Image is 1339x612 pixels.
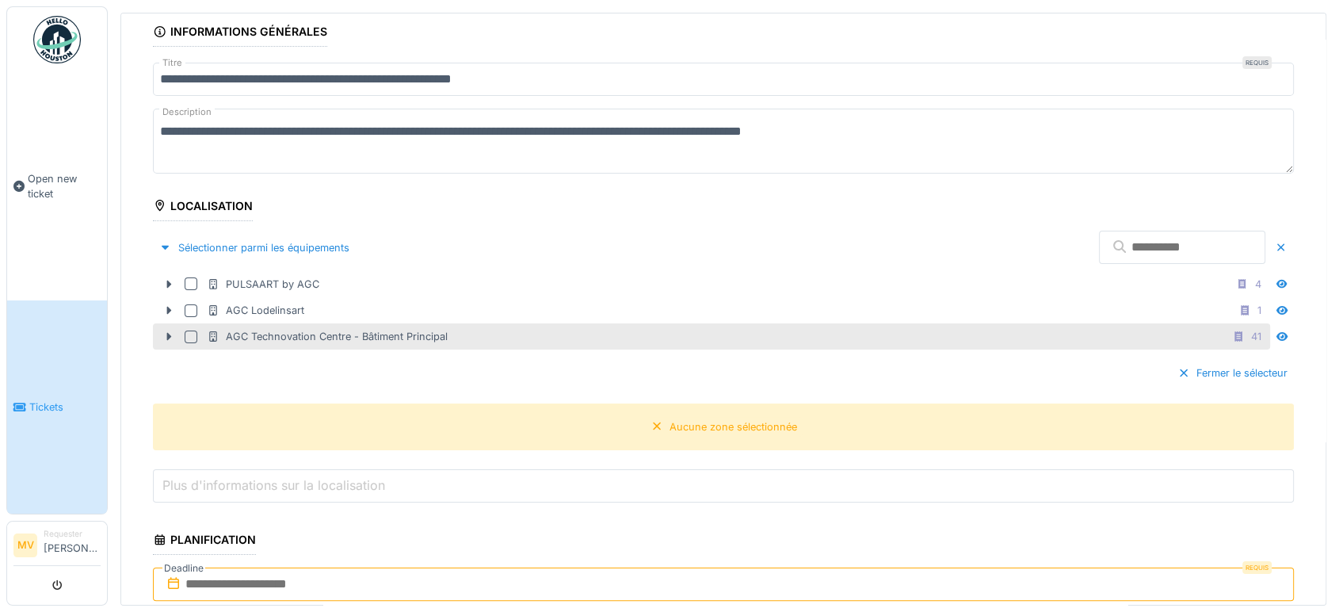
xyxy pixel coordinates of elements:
div: Planification [153,528,256,555]
div: PULSAART by AGC [207,277,319,292]
label: Plus d'informations sur la localisation [159,476,388,495]
div: 4 [1255,277,1261,292]
div: Localisation [153,194,253,221]
div: 1 [1257,303,1261,318]
div: Fermer le sélecteur [1171,362,1294,384]
label: Deadline [162,560,205,577]
a: Open new ticket [7,72,107,300]
li: MV [13,534,37,557]
a: MV Requester[PERSON_NAME] [13,528,101,566]
div: AGC Technovation Centre - Bâtiment Principal [207,329,448,344]
div: Requis [1242,56,1272,69]
label: Description [159,102,215,122]
div: Requis [1242,561,1272,574]
div: Requester [44,528,101,540]
img: Badge_color-CXgf-gQk.svg [33,16,81,63]
div: Aucune zone sélectionnée [669,419,797,434]
li: [PERSON_NAME] [44,528,101,562]
div: AGC Lodelinsart [207,303,304,318]
div: Sélectionner parmi les équipements [153,237,356,258]
a: Tickets [7,300,107,514]
label: Titre [159,56,185,70]
div: Informations générales [153,20,327,47]
span: Tickets [29,400,101,415]
span: Open new ticket [28,171,101,201]
div: 41 [1251,329,1261,344]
